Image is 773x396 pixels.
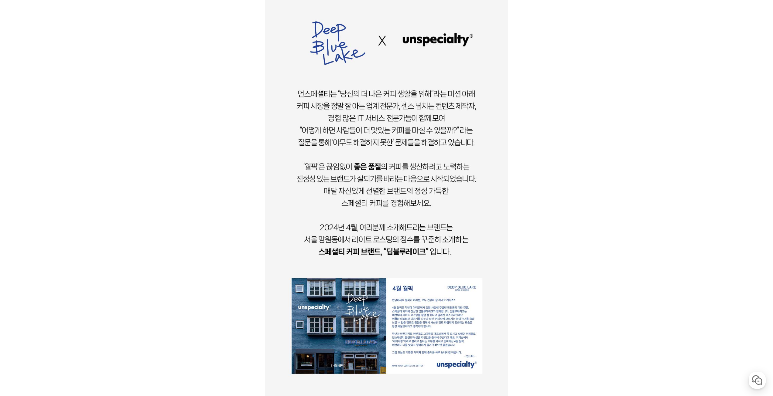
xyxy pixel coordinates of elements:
[56,202,63,207] span: 대화
[78,192,117,208] a: 설정
[2,192,40,208] a: 홈
[19,201,23,206] span: 홈
[40,192,78,208] a: 대화
[94,201,101,206] span: 설정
